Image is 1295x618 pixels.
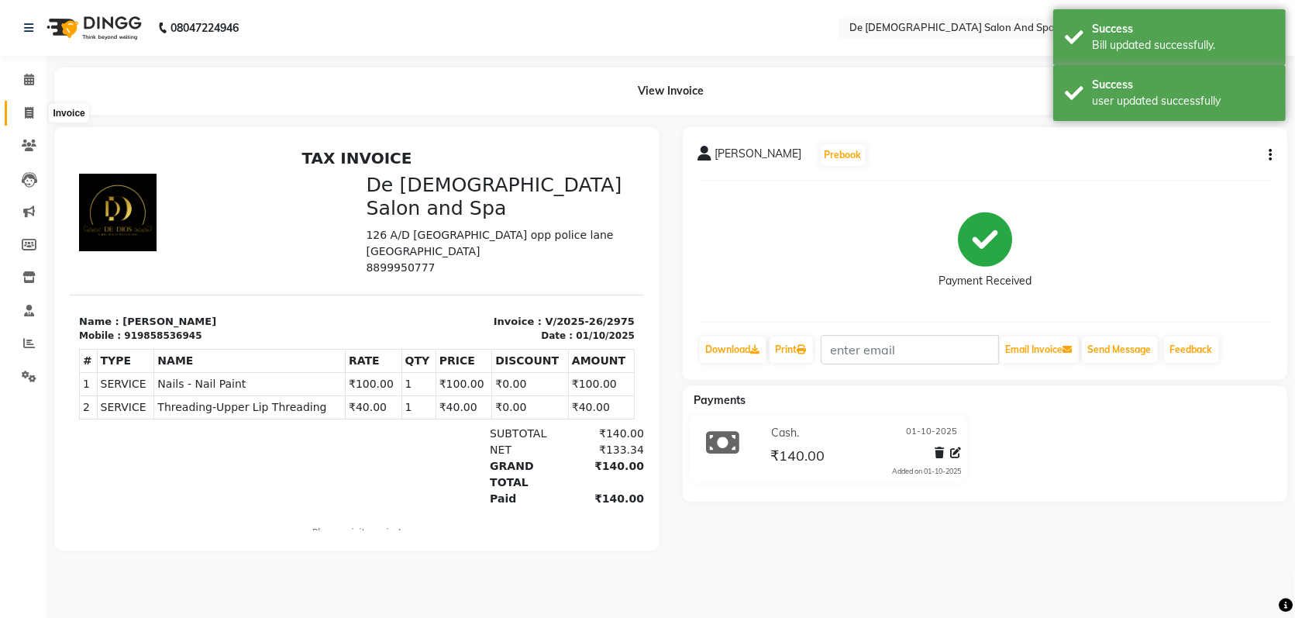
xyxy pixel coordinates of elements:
td: ₹40.00 [276,254,332,277]
th: PRICE [366,207,422,230]
td: 2 [10,254,28,277]
div: Bill updated successfully. [1092,37,1274,54]
th: AMOUNT [498,207,564,230]
div: user updated successfully [1092,93,1274,109]
div: Invoice [49,104,88,123]
div: Success [1092,21,1274,37]
div: NET [411,299,492,316]
a: Print [770,337,813,363]
span: Cash. [771,425,799,441]
div: Date : [471,186,503,200]
p: Please visit again ! [9,383,565,397]
span: 01-10-2025 [906,425,957,441]
div: View Invoice [54,67,1287,115]
td: ₹0.00 [422,254,499,277]
div: 01/10/2025 [506,186,565,200]
th: TYPE [27,207,84,230]
div: ₹140.00 [493,283,574,299]
td: ₹40.00 [498,254,564,277]
td: SERVICE [27,230,84,254]
td: ₹100.00 [366,230,422,254]
th: DISCOUNT [422,207,499,230]
th: NAME [84,207,276,230]
img: logo [40,6,146,50]
h3: De [DEMOGRAPHIC_DATA] Salon and Spa [297,31,566,78]
div: Mobile : [9,186,51,200]
td: 1 [10,230,28,254]
button: Prebook [821,144,866,166]
span: Nails - Nail Paint [88,233,272,250]
div: Added on 01-10-2025 [892,466,961,477]
div: ₹133.34 [493,299,574,316]
td: 1 [332,254,366,277]
th: # [10,207,28,230]
p: 126 A/D [GEOGRAPHIC_DATA] opp police lane [GEOGRAPHIC_DATA] [297,85,566,117]
p: Invoice : V/2025-26/2975 [297,171,566,187]
button: Send Message [1082,337,1158,363]
div: GRAND TOTAL [411,316,492,348]
td: ₹100.00 [276,230,332,254]
div: Paid [411,348,492,364]
h2: TAX INVOICE [9,6,565,25]
p: Name : [PERSON_NAME] [9,171,278,187]
span: Threading-Upper Lip Threading [88,257,272,273]
span: ₹140.00 [770,447,825,468]
td: 1 [332,230,366,254]
div: ₹140.00 [493,316,574,348]
td: ₹40.00 [366,254,422,277]
td: ₹100.00 [498,230,564,254]
td: SERVICE [27,254,84,277]
td: ₹0.00 [422,230,499,254]
div: 919858536945 [54,186,132,200]
b: 08047224946 [170,6,239,50]
button: Email Invoice [1000,337,1079,363]
div: Success [1092,77,1274,93]
th: QTY [332,207,366,230]
span: [PERSON_NAME] [715,146,802,167]
input: enter email [821,335,999,364]
p: 8899950777 [297,117,566,133]
a: Feedback [1164,337,1219,363]
div: SUBTOTAL [411,283,492,299]
a: Download [700,337,766,363]
span: Payments [694,393,746,407]
th: RATE [276,207,332,230]
div: ₹140.00 [493,348,574,364]
div: Payment Received [939,274,1032,290]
